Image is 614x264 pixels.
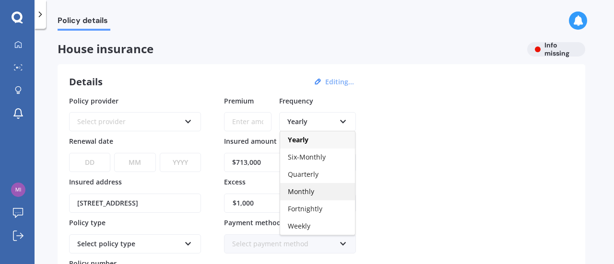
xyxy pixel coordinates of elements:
input: Enter amount [224,153,356,172]
span: Yearly [288,135,308,144]
div: Select payment method [232,239,335,249]
span: Policy details [58,16,110,29]
div: Yearly [287,116,335,127]
span: Insured amount [224,137,277,146]
div: Select provider [77,116,180,127]
span: Payment method [224,218,281,227]
input: Enter address [69,194,201,213]
span: Renewal date [69,137,113,146]
span: Policy type [69,218,106,227]
span: Frequency [279,96,313,105]
span: Six-Monthly [288,152,326,161]
input: Enter amount [224,112,272,131]
h3: Details [69,76,103,88]
span: Premium [224,96,254,105]
span: Quarterly [288,170,319,179]
button: Editing... [322,78,357,86]
span: Insured address [69,177,122,186]
span: House insurance [58,42,520,56]
div: Select policy type [77,239,180,249]
span: Monthly [288,187,314,196]
img: baba5c6c8a9854538e5b1114510d6b11 [11,183,25,197]
div: $1,000 [233,198,336,208]
span: Excess [224,177,246,186]
span: Policy provider [69,96,118,105]
span: Fortnightly [288,204,322,213]
span: Weekly [288,221,310,230]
